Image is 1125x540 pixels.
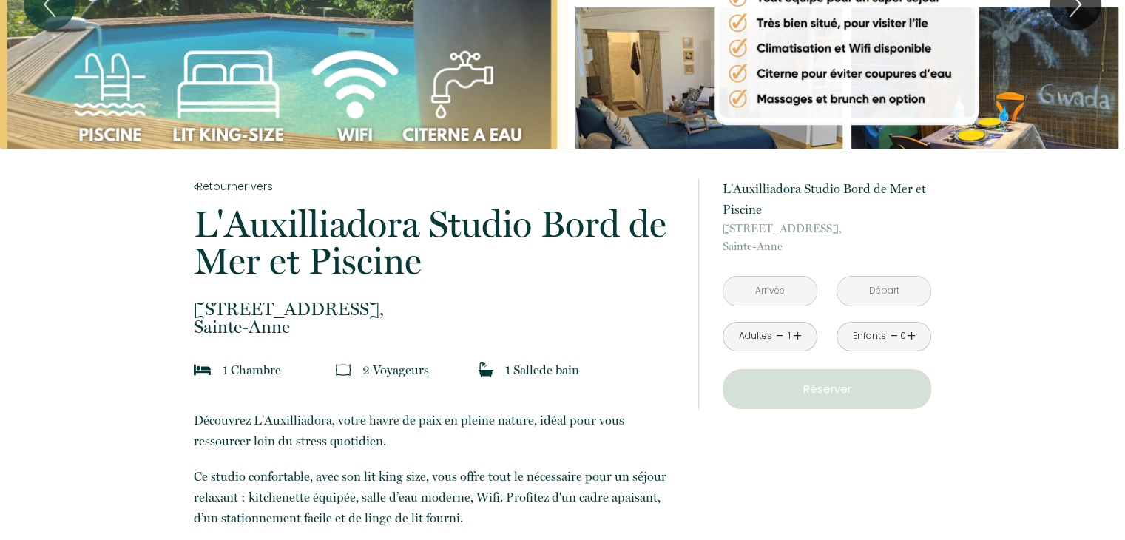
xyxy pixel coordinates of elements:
input: Arrivée [723,277,817,306]
div: Enfants [853,329,886,343]
p: L'Auxilliadora Studio Bord de Mer et Piscine [723,178,931,220]
input: Départ [837,277,930,306]
p: Ce studio confortable, avec son lit king size, vous offre tout le nécessaire pour un séjour relax... [194,466,679,528]
a: Retourner vers [194,178,679,195]
p: 1 Salle de bain [505,360,579,380]
p: 1 Chambre [223,360,281,380]
span: [STREET_ADDRESS], [723,220,931,237]
a: - [890,325,898,348]
a: + [793,325,802,348]
p: Sainte-Anne [723,220,931,255]
span: [STREET_ADDRESS], [194,300,679,318]
p: Découvrez L'Auxilliadora, votre havre de paix en pleine nature, idéal pour vous ressourcer loin d... [194,410,679,451]
a: - [776,325,784,348]
p: 2 Voyageur [362,360,429,380]
div: Adultes [738,329,771,343]
img: guests [336,362,351,377]
button: Réserver [723,369,931,409]
div: 0 [899,329,907,343]
a: + [907,325,916,348]
p: Sainte-Anne [194,300,679,336]
span: s [424,362,429,377]
div: 1 [786,329,793,343]
p: L'Auxilliadora Studio Bord de Mer et Piscine [194,206,679,280]
p: Réserver [728,380,926,398]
